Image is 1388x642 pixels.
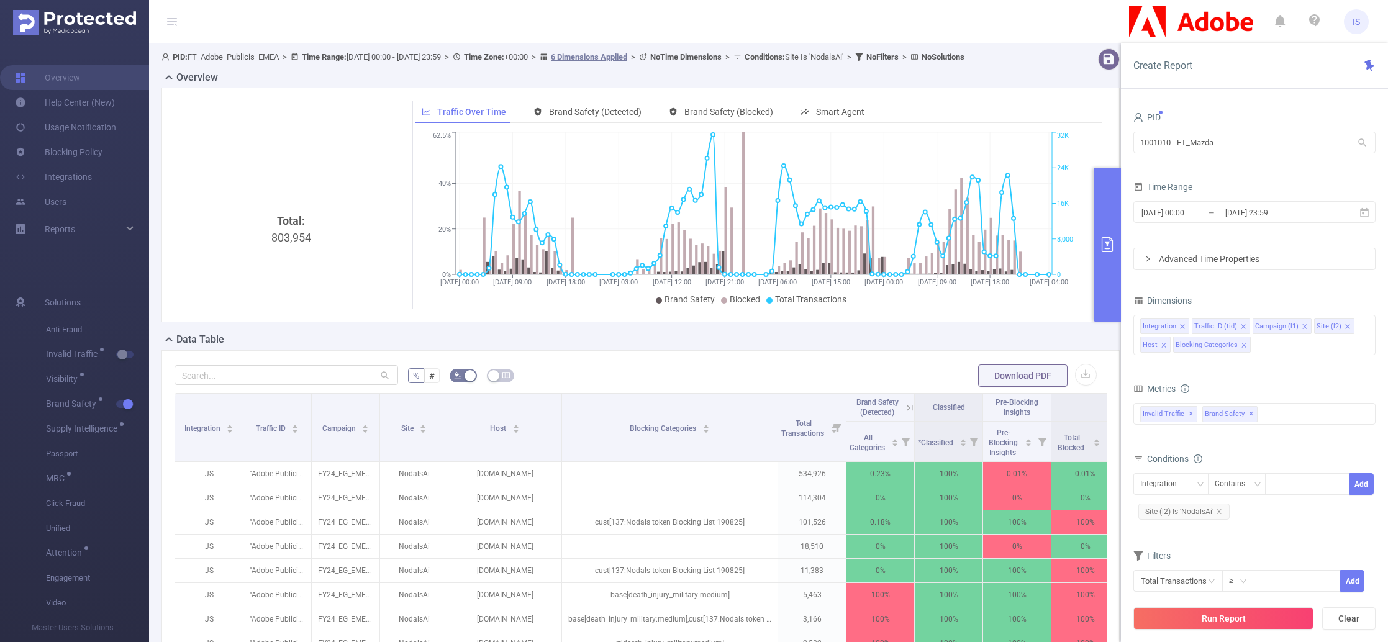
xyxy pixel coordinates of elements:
[1241,342,1247,350] i: icon: close
[915,535,982,558] p: 100%
[562,583,778,607] p: base[death_injury_military:medium]
[1240,323,1246,331] i: icon: close
[184,424,222,433] span: Integration
[243,510,311,534] p: "Adobe Publicis Emea Tier 1" [27133]
[918,278,956,286] tspan: [DATE] 09:00
[46,491,149,516] span: Click Fraud
[1057,164,1069,172] tspan: 24K
[915,559,982,582] p: 100%
[551,52,627,61] u: 6 Dimensions Applied
[983,583,1051,607] p: 100%
[1057,132,1069,140] tspan: 32K
[454,371,461,379] i: icon: bg-colors
[1140,406,1197,422] span: Invalid Traffic
[1144,255,1151,263] i: icon: right
[442,271,451,279] tspan: 0%
[380,583,448,607] p: NodalsAi
[1322,607,1376,630] button: Clear
[846,535,914,558] p: 0%
[175,365,398,385] input: Search...
[922,52,964,61] b: No Solutions
[915,462,982,486] p: 100%
[448,535,561,558] p: [DOMAIN_NAME]
[1161,342,1167,350] i: icon: close
[959,441,966,445] i: icon: caret-down
[15,165,92,189] a: Integrations
[778,559,846,582] p: 11,383
[843,52,855,61] span: >
[1253,318,1312,334] li: Campaign (l1)
[891,437,899,445] div: Sort
[816,107,864,117] span: Smart Agent
[279,52,291,61] span: >
[891,441,898,445] i: icon: caret-down
[322,424,358,433] span: Campaign
[684,107,773,117] span: Brand Safety (Blocked)
[46,317,149,342] span: Anti-Fraud
[630,424,698,433] span: Blocking Categories
[971,278,1009,286] tspan: [DATE] 18:00
[665,294,715,304] span: Brand Safety
[46,374,82,383] span: Visibility
[562,607,778,631] p: base[death_injury_military:medium],cust[137:Nodals token Blocking List 190825]
[702,423,710,430] div: Sort
[846,462,914,486] p: 0.23%
[175,559,243,582] p: JS
[361,423,369,430] div: Sort
[45,224,75,234] span: Reports
[161,52,964,61] span: FT_Adobe_Publicis_EMEA [DATE] 00:00 - [DATE] 23:59 +00:00
[759,278,797,286] tspan: [DATE] 06:00
[1317,319,1341,335] div: Site (l2)
[745,52,785,61] b: Conditions :
[176,70,218,85] h2: Overview
[915,607,982,631] p: 100%
[1173,337,1251,353] li: Blocking Categories
[175,583,243,607] p: JS
[15,140,102,165] a: Blocking Policy
[1194,319,1237,335] div: Traffic ID (tid)
[846,510,914,534] p: 0.18%
[562,510,778,534] p: cust[137:Nodals token Blocking List 190825]
[46,441,149,466] span: Passport
[380,559,448,582] p: NodalsAi
[312,462,379,486] p: FY24_EG_EMEA_Creative_CCM_Acquisition_Buy_4200323233_P36036 [225038]
[1057,271,1061,279] tspan: 0
[730,294,760,304] span: Blocked
[380,486,448,510] p: NodalsAi
[243,559,311,582] p: "Adobe Publicis Emea Tier 1" [27133]
[1216,509,1222,515] i: icon: close
[490,424,508,433] span: Host
[983,535,1051,558] p: 0%
[983,510,1051,534] p: 100%
[1051,607,1119,631] p: 100%
[778,510,846,534] p: 101,526
[1143,319,1176,335] div: Integration
[362,423,369,427] i: icon: caret-up
[173,52,188,61] b: PID:
[243,535,311,558] p: "Adobe Publicis Emea Tier 1" [27133]
[1176,337,1238,353] div: Blocking Categories
[46,350,102,358] span: Invalid Traffic
[1140,474,1186,494] div: Integration
[1030,278,1068,286] tspan: [DATE] 04:00
[1189,407,1194,422] span: ✕
[915,486,982,510] p: 100%
[1051,559,1119,582] p: 100%
[1314,318,1354,334] li: Site (l2)
[1181,384,1189,393] i: icon: info-circle
[1255,319,1299,335] div: Campaign (l1)
[1057,235,1073,243] tspan: 8,000
[983,559,1051,582] p: 100%
[1133,112,1161,122] span: PID
[1138,504,1230,520] span: Site (l2) Is 'NodalsAi'
[1133,551,1171,561] span: Filters
[175,462,243,486] p: JS
[422,107,430,116] i: icon: line-chart
[45,217,75,242] a: Reports
[899,52,910,61] span: >
[1025,437,1032,445] div: Sort
[46,399,101,408] span: Brand Safety
[1140,318,1189,334] li: Integration
[1025,441,1032,445] i: icon: caret-down
[846,559,914,582] p: 0%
